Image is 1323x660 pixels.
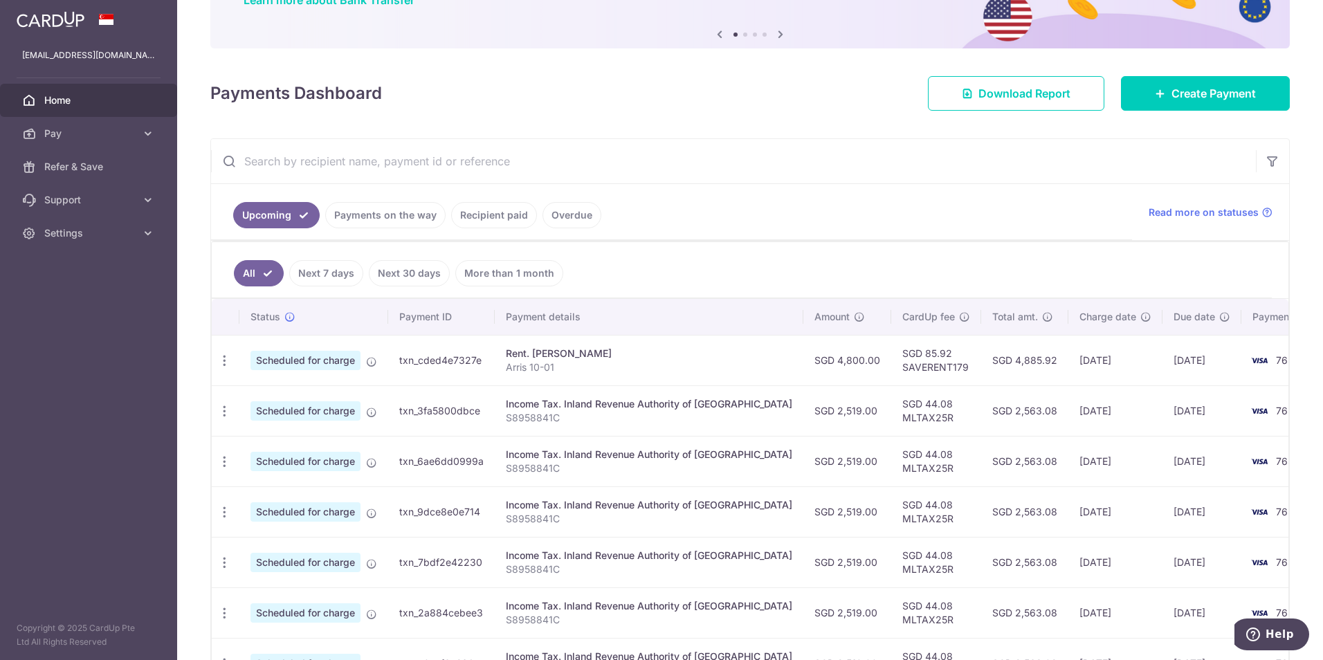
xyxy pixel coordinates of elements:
[1246,453,1273,470] img: Bank Card
[506,498,792,512] div: Income Tax. Inland Revenue Authority of [GEOGRAPHIC_DATA]
[234,260,284,286] a: All
[233,202,320,228] a: Upcoming
[992,310,1038,324] span: Total amt.
[506,397,792,411] div: Income Tax. Inland Revenue Authority of [GEOGRAPHIC_DATA]
[506,613,792,627] p: S8958841C
[1246,403,1273,419] img: Bank Card
[1162,436,1241,486] td: [DATE]
[1149,205,1272,219] a: Read more on statuses
[17,11,84,28] img: CardUp
[1246,504,1273,520] img: Bank Card
[506,461,792,475] p: S8958841C
[388,486,495,537] td: txn_9dce8e0e714
[388,537,495,587] td: txn_7bdf2e42230
[1121,76,1290,111] a: Create Payment
[1276,506,1299,517] span: 7654
[44,226,136,240] span: Settings
[250,351,361,370] span: Scheduled for charge
[891,385,981,436] td: SGD 44.08 MLTAX25R
[1068,335,1162,385] td: [DATE]
[506,411,792,425] p: S8958841C
[1246,605,1273,621] img: Bank Card
[803,537,891,587] td: SGD 2,519.00
[455,260,563,286] a: More than 1 month
[388,436,495,486] td: txn_6ae6dd0999a
[1068,486,1162,537] td: [DATE]
[1162,537,1241,587] td: [DATE]
[388,385,495,436] td: txn_3fa5800dbce
[506,512,792,526] p: S8958841C
[211,139,1256,183] input: Search by recipient name, payment id or reference
[210,81,382,106] h4: Payments Dashboard
[506,347,792,360] div: Rent. [PERSON_NAME]
[388,587,495,638] td: txn_2a884cebee3
[1162,486,1241,537] td: [DATE]
[1079,310,1136,324] span: Charge date
[388,299,495,335] th: Payment ID
[1234,618,1309,653] iframe: Opens a widget where you can find more information
[928,76,1104,111] a: Download Report
[891,486,981,537] td: SGD 44.08 MLTAX25R
[369,260,450,286] a: Next 30 days
[1149,205,1259,219] span: Read more on statuses
[803,335,891,385] td: SGD 4,800.00
[250,401,361,421] span: Scheduled for charge
[250,603,361,623] span: Scheduled for charge
[1068,436,1162,486] td: [DATE]
[981,587,1068,638] td: SGD 2,563.08
[1276,607,1299,618] span: 7654
[891,436,981,486] td: SGD 44.08 MLTAX25R
[1276,556,1299,568] span: 7654
[1162,385,1241,436] td: [DATE]
[981,335,1068,385] td: SGD 4,885.92
[506,360,792,374] p: Arris 10-01
[451,202,537,228] a: Recipient paid
[289,260,363,286] a: Next 7 days
[1162,335,1241,385] td: [DATE]
[803,587,891,638] td: SGD 2,519.00
[1246,554,1273,571] img: Bank Card
[891,537,981,587] td: SGD 44.08 MLTAX25R
[1171,85,1256,102] span: Create Payment
[978,85,1070,102] span: Download Report
[250,310,280,324] span: Status
[1068,537,1162,587] td: [DATE]
[250,502,361,522] span: Scheduled for charge
[803,486,891,537] td: SGD 2,519.00
[495,299,803,335] th: Payment details
[250,553,361,572] span: Scheduled for charge
[891,587,981,638] td: SGD 44.08 MLTAX25R
[803,385,891,436] td: SGD 2,519.00
[44,127,136,140] span: Pay
[814,310,850,324] span: Amount
[506,549,792,562] div: Income Tax. Inland Revenue Authority of [GEOGRAPHIC_DATA]
[1068,587,1162,638] td: [DATE]
[506,599,792,613] div: Income Tax. Inland Revenue Authority of [GEOGRAPHIC_DATA]
[22,48,155,62] p: [EMAIL_ADDRESS][DOMAIN_NAME]
[902,310,955,324] span: CardUp fee
[506,448,792,461] div: Income Tax. Inland Revenue Authority of [GEOGRAPHIC_DATA]
[388,335,495,385] td: txn_cded4e7327e
[891,335,981,385] td: SGD 85.92 SAVERENT179
[981,486,1068,537] td: SGD 2,563.08
[44,160,136,174] span: Refer & Save
[44,93,136,107] span: Home
[1276,405,1299,416] span: 7654
[506,562,792,576] p: S8958841C
[803,436,891,486] td: SGD 2,519.00
[981,436,1068,486] td: SGD 2,563.08
[44,193,136,207] span: Support
[1246,352,1273,369] img: Bank Card
[981,537,1068,587] td: SGD 2,563.08
[1068,385,1162,436] td: [DATE]
[981,385,1068,436] td: SGD 2,563.08
[1276,354,1299,366] span: 7654
[1162,587,1241,638] td: [DATE]
[1174,310,1215,324] span: Due date
[325,202,446,228] a: Payments on the way
[1276,455,1299,467] span: 7654
[542,202,601,228] a: Overdue
[250,452,361,471] span: Scheduled for charge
